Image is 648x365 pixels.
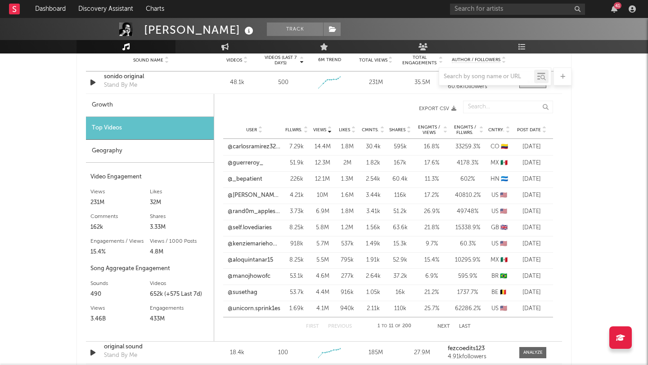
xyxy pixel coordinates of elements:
div: 37.2k [389,272,411,281]
div: Engagements / Views [90,236,150,247]
div: 167k [389,159,411,168]
div: Geography [86,140,214,163]
button: 41 [611,5,617,13]
div: 3.33M [150,222,209,233]
span: 🇲🇽 [500,257,508,263]
div: 4.6M [312,272,333,281]
a: @_bepatient [228,175,262,184]
div: [DATE] [515,304,549,313]
div: MX [488,256,510,265]
div: Likes [150,187,209,197]
div: 100 [278,348,288,357]
div: 25.7 % [416,304,447,313]
button: Track [267,22,323,36]
div: 1.3M [337,175,357,184]
div: 595.9 % [452,272,483,281]
div: 3.73k [285,207,308,216]
span: Likes [339,127,350,133]
div: 53.1k [285,272,308,281]
div: Stand By Me [104,351,137,360]
div: 4.1M [312,304,333,313]
div: 1737.7 % [452,288,483,297]
a: @aloquintanar15 [228,256,273,265]
span: 🇺🇸 [500,209,507,214]
span: 🇧🇪 [499,289,507,295]
div: 1 11 200 [370,321,419,332]
div: 62286.2 % [452,304,483,313]
div: 41 [614,2,621,9]
div: 52.9k [389,256,411,265]
div: [DATE] [515,142,549,151]
div: 1.8M [337,207,357,216]
div: 15.4% [90,247,150,258]
div: 4.4M [312,288,333,297]
div: 30.4k [362,142,384,151]
div: 49748 % [452,207,483,216]
div: 4178.3 % [452,159,483,168]
a: @rand0m_apples03 [228,207,281,216]
div: 595k [389,142,411,151]
span: to [382,324,387,328]
div: [DATE] [515,159,549,168]
div: 14.4M [312,142,333,151]
div: 26.9 % [416,207,447,216]
div: 602 % [452,175,483,184]
span: Cmnts. [362,127,379,133]
div: Sounds [90,278,150,289]
div: 277k [337,272,357,281]
div: 940k [337,304,357,313]
span: of [395,324,400,328]
div: 162k [90,222,150,233]
a: original sound [104,343,198,352]
span: Post Date [517,127,541,133]
div: [DATE] [515,175,549,184]
div: Views [90,303,150,314]
button: Next [437,324,450,329]
div: 10M [312,191,333,200]
span: 🇭🇳 [501,176,508,182]
div: 185M [355,348,397,357]
span: 🇺🇸 [500,306,507,312]
span: Videos (last 7 days) [262,55,299,66]
div: MX [488,159,510,168]
div: [PERSON_NAME] [144,22,256,37]
div: 60.6k followers [448,84,510,90]
div: 51.9k [285,159,308,168]
div: 21.2 % [416,288,447,297]
div: 231M [90,197,150,208]
div: 15338.9 % [452,223,483,232]
div: 918k [285,240,308,249]
div: [DATE] [515,288,549,297]
div: BR [488,272,510,281]
a: @guerreroy_ [228,159,263,168]
div: 1.82k [362,159,384,168]
span: 🇨🇴 [501,144,508,150]
div: 1.8M [337,142,357,151]
div: 12.3M [312,159,333,168]
span: 🇲🇽 [500,160,508,166]
div: BE [488,288,510,297]
div: 6M Trend [309,57,351,63]
div: 1.56k [362,223,384,232]
div: [DATE] [515,191,549,200]
span: Cntry. [488,127,504,133]
div: 18.4k [216,348,258,357]
span: 🇺🇸 [500,241,507,247]
div: Stand By Me [104,81,137,90]
div: Top Videos [86,117,214,140]
div: 5.7M [312,240,333,249]
div: 1.69k [285,304,308,313]
div: [DATE] [515,223,549,232]
div: 17.2 % [416,191,447,200]
div: 17.6 % [416,159,447,168]
div: Comments [90,211,150,222]
div: [DATE] [515,207,549,216]
span: Author / Followers [452,57,500,63]
div: 60.3 % [452,240,483,249]
span: 🇬🇧 [500,225,508,231]
div: [DATE] [515,272,549,281]
span: Engmts / Views [416,125,442,135]
a: @kenziemariehome [228,240,281,249]
div: 2M [337,159,357,168]
a: @carlosramirez32103 [228,142,281,151]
